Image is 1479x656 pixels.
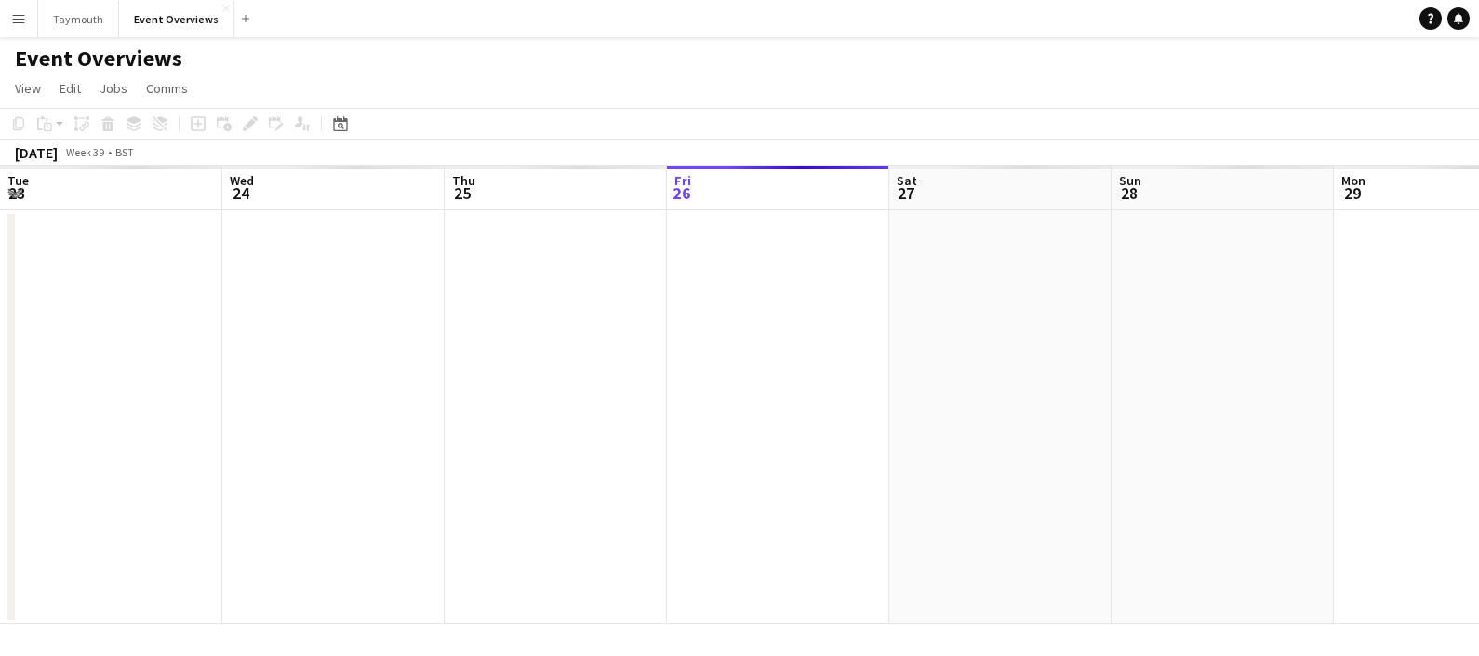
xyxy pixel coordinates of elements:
span: 24 [227,182,254,204]
span: 23 [5,182,29,204]
span: Tue [7,172,29,189]
h1: Event Overviews [15,45,182,73]
span: Thu [452,172,475,189]
span: View [15,80,41,97]
button: Taymouth [38,1,119,37]
span: Jobs [100,80,127,97]
div: [DATE] [15,143,58,162]
span: Comms [146,80,188,97]
span: Edit [60,80,81,97]
span: Mon [1341,172,1366,189]
span: 27 [894,182,917,204]
span: 29 [1339,182,1366,204]
button: Event Overviews [119,1,234,37]
span: 26 [672,182,691,204]
a: View [7,76,48,100]
a: Comms [139,76,195,100]
span: 25 [449,182,475,204]
span: Sun [1119,172,1141,189]
span: Week 39 [61,145,108,159]
span: Sat [897,172,917,189]
a: Edit [52,76,88,100]
a: Jobs [92,76,135,100]
span: 28 [1116,182,1141,204]
span: Wed [230,172,254,189]
span: Fri [674,172,691,189]
div: BST [115,145,134,159]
